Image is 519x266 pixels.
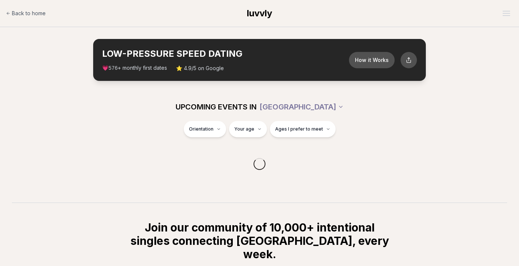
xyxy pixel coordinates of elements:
[108,65,118,71] span: 576
[6,6,46,21] a: Back to home
[234,126,254,132] span: Your age
[102,64,167,72] span: 💗 + monthly first dates
[184,121,226,137] button: Orientation
[176,65,224,72] span: ⭐ 4.9/5 on Google
[500,8,513,19] button: Open menu
[275,126,323,132] span: Ages I prefer to meet
[247,7,272,19] a: luvvly
[349,52,395,68] button: How it Works
[247,8,272,19] span: luvvly
[270,121,336,137] button: Ages I prefer to meet
[129,221,390,261] h2: Join our community of 10,000+ intentional singles connecting [GEOGRAPHIC_DATA], every week.
[189,126,213,132] span: Orientation
[229,121,267,137] button: Your age
[259,99,344,115] button: [GEOGRAPHIC_DATA]
[176,102,257,112] span: UPCOMING EVENTS IN
[102,48,349,60] h2: LOW-PRESSURE SPEED DATING
[12,10,46,17] span: Back to home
